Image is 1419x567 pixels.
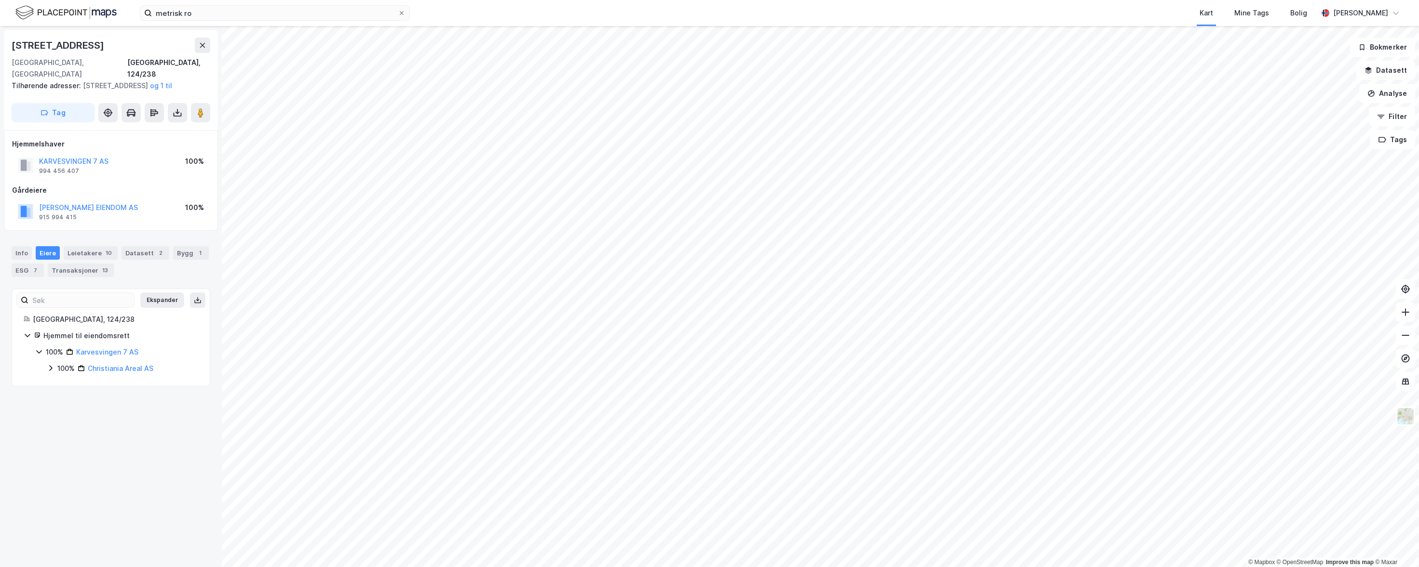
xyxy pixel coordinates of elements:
[1371,521,1419,567] iframe: Chat Widget
[12,81,83,90] span: Tilhørende adresser:
[173,246,209,260] div: Bygg
[12,138,210,150] div: Hjemmelshaver
[156,248,165,258] div: 2
[88,364,153,372] a: Christiania Areal AS
[57,363,75,374] div: 100%
[1248,559,1275,566] a: Mapbox
[12,264,44,277] div: ESG
[64,246,118,260] div: Leietakere
[104,248,114,258] div: 10
[12,80,203,92] div: [STREET_ADDRESS]
[1234,7,1269,19] div: Mine Tags
[12,185,210,196] div: Gårdeiere
[1396,407,1415,425] img: Z
[1326,559,1374,566] a: Improve this map
[127,57,210,80] div: [GEOGRAPHIC_DATA], 124/238
[1333,7,1388,19] div: [PERSON_NAME]
[28,293,134,307] input: Søk
[185,202,204,213] div: 100%
[1359,84,1415,103] button: Analyse
[140,292,184,308] button: Ekspander
[76,348,138,356] a: Karvesvingen 7 AS
[152,6,398,20] input: Søk på adresse, matrikkel, gårdeiere, leietakere eller personer
[1290,7,1307,19] div: Bolig
[30,265,40,275] div: 7
[1350,38,1415,57] button: Bokmerker
[195,248,205,258] div: 1
[46,346,63,358] div: 100%
[185,156,204,167] div: 100%
[36,246,60,260] div: Eiere
[12,57,127,80] div: [GEOGRAPHIC_DATA], [GEOGRAPHIC_DATA]
[43,330,198,342] div: Hjemmel til eiendomsrett
[12,38,106,53] div: [STREET_ADDRESS]
[48,264,114,277] div: Transaksjoner
[12,246,32,260] div: Info
[15,4,117,21] img: logo.f888ab2527a4732fd821a326f86c7f29.svg
[39,213,77,221] div: 915 994 415
[33,314,198,325] div: [GEOGRAPHIC_DATA], 124/238
[100,265,110,275] div: 13
[39,167,79,175] div: 994 456 407
[1277,559,1324,566] a: OpenStreetMap
[1369,107,1415,126] button: Filter
[1356,61,1415,80] button: Datasett
[1200,7,1213,19] div: Kart
[122,246,169,260] div: Datasett
[12,103,95,122] button: Tag
[1370,130,1415,149] button: Tags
